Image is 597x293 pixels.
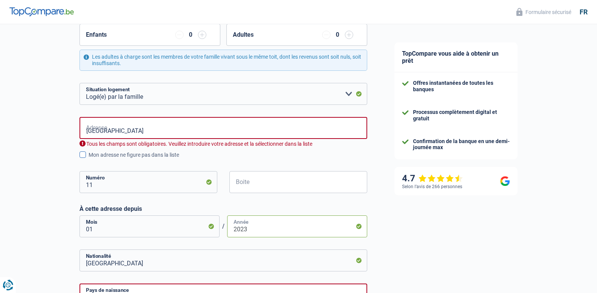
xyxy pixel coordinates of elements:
img: TopCompare Logo [9,7,74,16]
button: Formulaire sécurisé [512,6,576,18]
input: Belgique [79,249,367,271]
div: Selon l’avis de 266 personnes [402,184,462,189]
label: Enfants [86,32,107,38]
div: Tous les champs sont obligatoires. Veuillez introduire votre adresse et la sélectionner dans la l... [79,140,367,148]
input: Sélectionnez votre adresse dans la barre de recherche [79,117,367,139]
div: Processus complètement digital et gratuit [413,109,510,122]
div: TopCompare vous aide à obtenir un prêt [394,42,518,72]
div: 4.7 [402,173,463,184]
span: / [220,223,227,230]
label: Adultes [233,32,254,38]
div: fr [580,8,588,16]
div: Confirmation de la banque en une demi-journée max [413,138,510,151]
div: 0 [334,32,341,38]
label: À cette adresse depuis [79,205,367,212]
div: Offres instantanées de toutes les banques [413,80,510,93]
div: Les adultes à charge sont les membres de votre famille vivant sous le même toit, dont les revenus... [79,50,367,71]
input: AAAA [227,215,367,237]
div: Mon adresse ne figure pas dans la liste [89,151,367,159]
div: 0 [187,32,194,38]
input: MM [79,215,220,237]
